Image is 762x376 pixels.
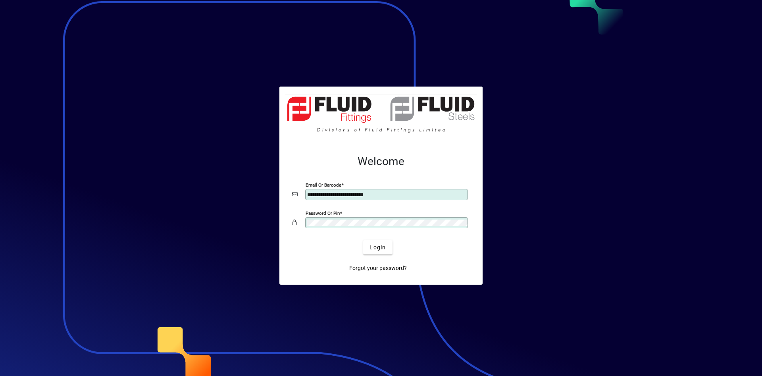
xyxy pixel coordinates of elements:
span: Login [369,243,386,252]
h2: Welcome [292,155,470,168]
a: Forgot your password? [346,261,410,275]
button: Login [363,240,392,255]
mat-label: Email or Barcode [306,182,341,188]
span: Forgot your password? [349,264,407,272]
mat-label: Password or Pin [306,210,340,216]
